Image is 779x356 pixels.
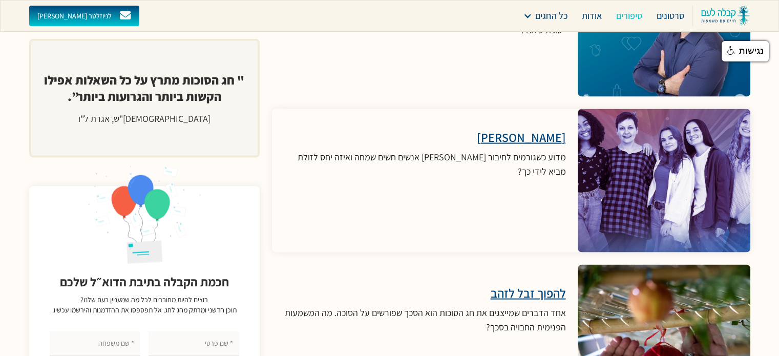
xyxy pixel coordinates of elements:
[739,46,764,56] span: נגישות
[284,285,565,301] h3: להפוך זבל לזהב
[284,306,565,334] div: אחד הדברים שמייצגים את חג הסוכות הוא הסכך שפורשים על הסוכה. מה המשמעות הפנימית החבויה בסכך?
[37,11,112,20] div: [PERSON_NAME] לניוזלטר
[578,6,606,26] a: אודות
[612,6,646,26] a: סיפורים
[657,9,684,23] div: סרטונים
[519,6,572,26] div: כל החגים
[44,72,246,104] p: " חג הסוכות מתרץ על כל השאלות אפילו הקשות ביותר והגרועות ביותר”.
[284,130,565,145] h3: [PERSON_NAME]
[88,166,201,264] img: vector-graphics-flying-letter-on-3-colored-baloons
[50,274,240,289] h3: חכמת הקבלה בתיבת הדוא״ל שלכם
[29,6,139,26] a: [PERSON_NAME] לניוזלטר
[582,9,602,23] div: אודות
[722,41,769,61] a: נגישות
[652,6,688,26] a: סרטונים
[272,109,750,253] a: [PERSON_NAME]מדוע כשגורמים לחיבור [PERSON_NAME] אנשים חשים שמחה ואיזה יחס לזולת מביא לידי כך?
[50,295,240,315] p: רוצים להיות מחוברים לכל מה שמעניין בעם שלנו? תוכן חדשני ומרתק מחג לחג. אל תפספסו את ההזדמנות והיר...
[701,6,750,26] img: kabbalah-laam-logo-colored-transparent
[284,150,565,179] div: מדוע כשגורמים לחיבור [PERSON_NAME] אנשים חשים שמחה ואיזה יחס לזולת מביא לידי כך?
[616,9,642,23] div: סיפורים
[535,9,567,23] div: כל החגים
[727,46,736,55] img: נגישות
[44,113,246,125] div: [DEMOGRAPHIC_DATA]"ש, אגרת ל"ו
